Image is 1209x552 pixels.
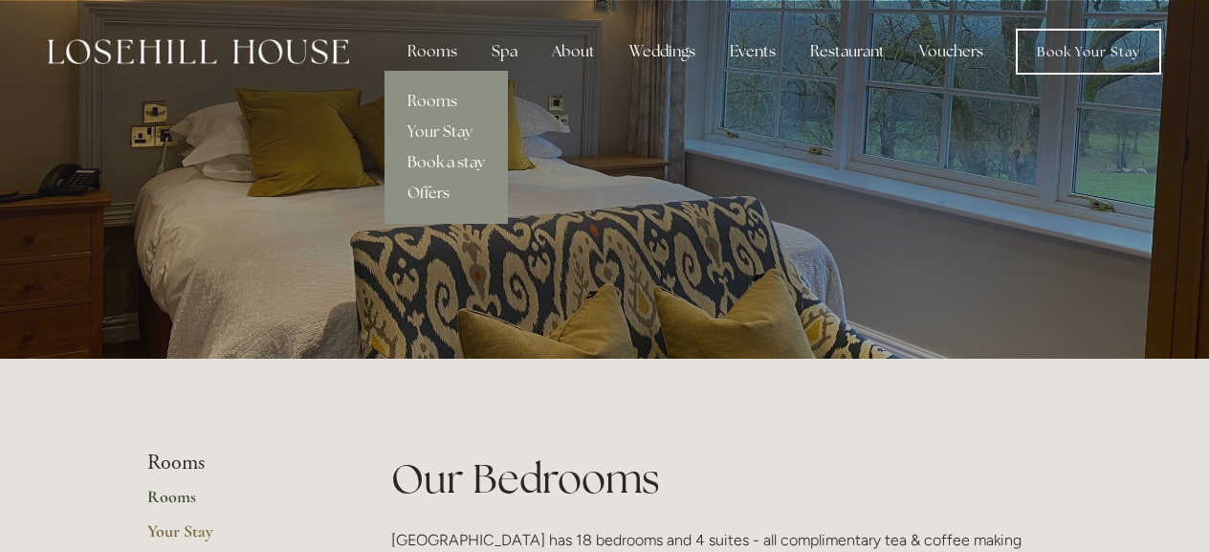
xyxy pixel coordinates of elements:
a: Offers [385,178,508,209]
div: Restaurant [795,33,900,71]
img: Losehill House [48,39,349,64]
a: Rooms [385,86,508,117]
div: Spa [476,33,533,71]
div: Weddings [614,33,711,71]
div: Rooms [392,33,473,71]
div: About [537,33,610,71]
li: Rooms [147,451,330,475]
a: Rooms [147,486,330,520]
a: Book a stay [385,147,508,178]
h1: Our Bedrooms [391,451,1062,507]
div: Events [714,33,791,71]
a: Your Stay [385,117,508,147]
a: Vouchers [904,33,999,71]
a: Book Your Stay [1016,29,1161,75]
